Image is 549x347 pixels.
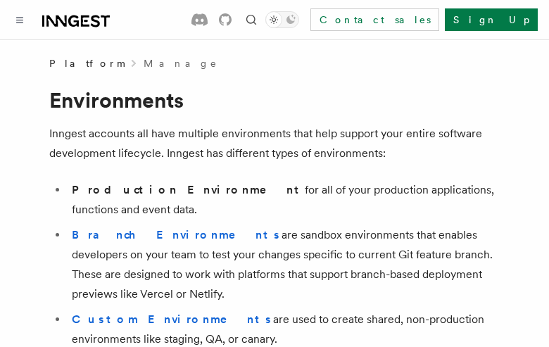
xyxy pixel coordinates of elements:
button: Find something... [243,11,260,28]
li: are sandbox environments that enables developers on your team to test your changes specific to cu... [68,225,500,304]
a: Sign Up [445,8,538,31]
p: Inngest accounts all have multiple environments that help support your entire software developmen... [49,124,500,163]
li: for all of your production applications, functions and event data. [68,180,500,220]
a: Manage [144,56,218,70]
span: Platform [49,56,124,70]
button: Toggle dark mode [265,11,299,28]
h1: Environments [49,87,500,113]
button: Toggle navigation [11,11,28,28]
strong: Production Environment [72,183,305,196]
a: Custom Environments [72,313,273,326]
a: Contact sales [310,8,439,31]
a: Branch Environments [72,228,282,241]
